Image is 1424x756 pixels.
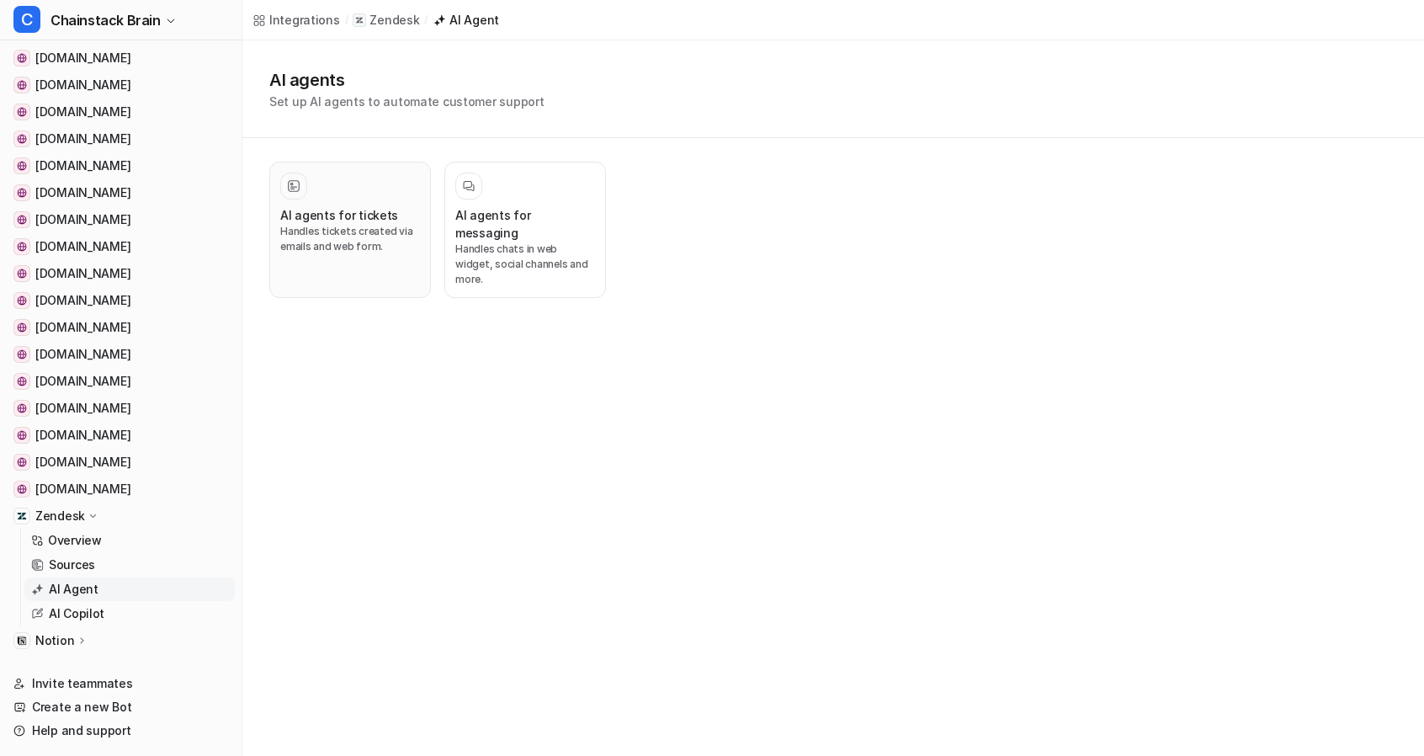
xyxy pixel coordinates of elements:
img: docs.erigon.tech [17,134,27,144]
a: Integrations [252,11,340,29]
a: climate.solana.com[DOMAIN_NAME] [7,423,235,447]
a: build.avax.network[DOMAIN_NAME] [7,397,235,420]
span: [DOMAIN_NAME] [35,481,130,498]
h1: AI agents [269,67,544,93]
a: AI Agent [24,578,235,601]
a: developer.bitcoin.org[DOMAIN_NAME] [7,370,235,393]
a: ethereum.org[DOMAIN_NAME] [7,46,235,70]
a: docs.arbitrum.io[DOMAIN_NAME] [7,235,235,258]
img: www.colosseum.com [17,484,27,494]
span: [DOMAIN_NAME] [35,400,130,417]
span: [DOMAIN_NAME] [35,184,130,201]
div: AI Agent [449,11,499,29]
span: [DOMAIN_NAME] [35,265,130,282]
div: Integrations [269,11,340,29]
img: docs.sui.io [17,269,27,279]
span: [DOMAIN_NAME] [35,427,130,444]
p: Zendesk [369,12,419,29]
span: [DOMAIN_NAME] [35,319,130,336]
p: Handles tickets created via emails and web form. [280,224,420,254]
span: [DOMAIN_NAME] [35,292,130,309]
a: www.colosseum.com[DOMAIN_NAME] [7,477,235,501]
a: docs.ton.org[DOMAIN_NAME] [7,100,235,124]
img: docs.polygon.technology [17,215,27,225]
p: Sources [49,556,95,573]
p: Handles chats in web widget, social channels and more. [455,242,595,287]
img: Notion [17,636,27,646]
a: docs.erigon.tech[DOMAIN_NAME] [7,127,235,151]
span: Chainstack Brain [50,8,161,32]
p: Set up AI agents to automate customer support [269,93,544,110]
span: [DOMAIN_NAME] [35,346,130,363]
img: docs.arbitrum.io [17,242,27,252]
img: developers.tron.network [17,188,27,198]
p: Zendesk [35,508,85,524]
span: [DOMAIN_NAME] [35,454,130,471]
a: reth.rs[DOMAIN_NAME] [7,154,235,178]
a: AI Agent [433,11,499,29]
p: AI Agent [49,581,98,598]
span: [DOMAIN_NAME] [35,238,130,255]
span: [DOMAIN_NAME] [35,104,130,120]
img: aptos.dev [17,322,27,333]
a: AI Copilot [24,602,235,626]
a: docs.sui.io[DOMAIN_NAME] [7,262,235,285]
img: reth.rs [17,161,27,171]
span: C [13,6,40,33]
img: climate.solana.com [17,430,27,440]
a: Create a new Bot [7,695,235,719]
a: Zendesk [353,12,419,29]
img: Zendesk [17,511,27,521]
img: nimbus.guide [17,349,27,359]
span: [DOMAIN_NAME] [35,373,130,390]
span: / [424,13,428,28]
span: [DOMAIN_NAME] [35,211,130,228]
img: docs.optimism.io [17,295,27,306]
p: AI Copilot [49,605,104,622]
span: [DOMAIN_NAME] [35,130,130,147]
a: Sources [24,553,235,577]
button: AI agents for messagingHandles chats in web widget, social channels and more. [444,162,606,298]
img: hyperliquid.gitbook.io [17,80,27,90]
a: Help and support [7,719,235,743]
a: Invite teammates [7,672,235,695]
span: [DOMAIN_NAME] [35,50,130,67]
a: hyperliquid.gitbook.io[DOMAIN_NAME] [7,73,235,97]
img: docs.ton.org [17,107,27,117]
img: github.com [17,457,27,467]
a: docs.optimism.io[DOMAIN_NAME] [7,289,235,312]
a: docs.polygon.technology[DOMAIN_NAME] [7,208,235,232]
h3: AI agents for messaging [455,206,595,242]
a: nimbus.guide[DOMAIN_NAME] [7,343,235,366]
a: aptos.dev[DOMAIN_NAME] [7,316,235,339]
img: build.avax.network [17,403,27,413]
span: [DOMAIN_NAME] [35,157,130,174]
span: [DOMAIN_NAME] [35,77,130,93]
h3: AI agents for tickets [280,206,398,224]
a: github.com[DOMAIN_NAME] [7,450,235,474]
a: developers.tron.network[DOMAIN_NAME] [7,181,235,205]
a: Overview [24,529,235,552]
img: ethereum.org [17,53,27,63]
img: developer.bitcoin.org [17,376,27,386]
button: AI agents for ticketsHandles tickets created via emails and web form. [269,162,431,298]
p: Notion [35,632,74,649]
p: Overview [48,532,102,549]
span: / [345,13,348,28]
